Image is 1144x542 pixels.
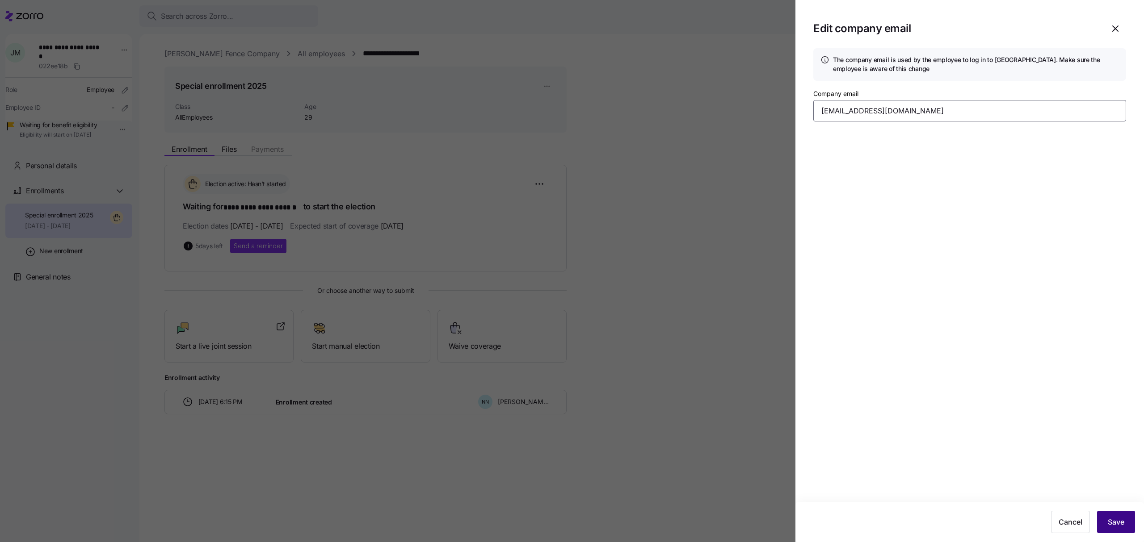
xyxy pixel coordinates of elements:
span: Save [1108,517,1124,527]
h1: Edit company email [813,21,1098,35]
button: Cancel [1051,511,1090,533]
span: Cancel [1059,517,1082,527]
button: Save [1097,511,1135,533]
h4: The company email is used by the employee to log in to [GEOGRAPHIC_DATA]. Make sure the employee ... [833,55,1119,74]
label: Company email [813,89,858,99]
